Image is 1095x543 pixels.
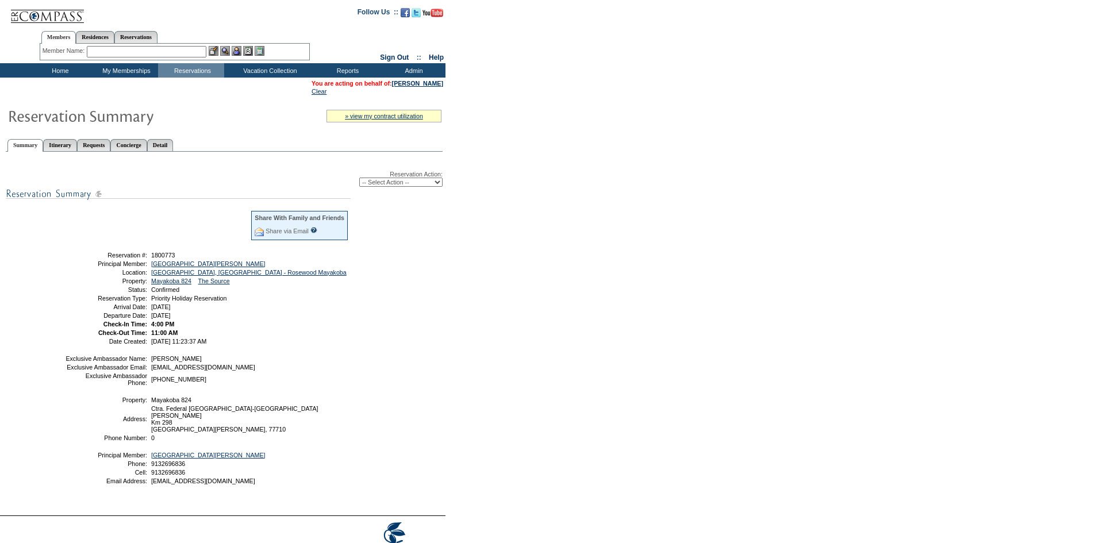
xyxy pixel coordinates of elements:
[151,278,191,284] a: Mayakoba 824
[358,7,398,21] td: Follow Us ::
[26,63,92,78] td: Home
[110,139,147,151] a: Concierge
[7,104,237,127] img: Reservaton Summary
[151,396,191,403] span: Mayakoba 824
[65,405,147,433] td: Address:
[65,252,147,259] td: Reservation #:
[65,452,147,459] td: Principal Member:
[41,31,76,44] a: Members
[345,113,423,120] a: » view my contract utilization
[232,46,241,56] img: Impersonate
[198,278,230,284] a: The Source
[255,46,264,56] img: b_calculator.gif
[422,9,443,17] img: Subscribe to our YouTube Channel
[151,338,206,345] span: [DATE] 11:23:37 AM
[392,80,443,87] a: [PERSON_NAME]
[77,139,110,151] a: Requests
[158,63,224,78] td: Reservations
[65,469,147,476] td: Cell:
[151,364,255,371] span: [EMAIL_ADDRESS][DOMAIN_NAME]
[151,434,155,441] span: 0
[151,460,185,467] span: 9132696836
[220,46,230,56] img: View
[65,286,147,293] td: Status:
[151,260,266,267] a: [GEOGRAPHIC_DATA][PERSON_NAME]
[151,312,171,319] span: [DATE]
[65,295,147,302] td: Reservation Type:
[103,321,147,328] strong: Check-In Time:
[98,329,147,336] strong: Check-Out Time:
[151,452,266,459] a: [GEOGRAPHIC_DATA][PERSON_NAME]
[65,434,147,441] td: Phone Number:
[312,88,326,95] a: Clear
[151,295,226,302] span: Priority Holiday Reservation
[266,228,309,234] a: Share via Email
[65,355,147,362] td: Exclusive Ambassador Name:
[43,139,77,151] a: Itinerary
[151,286,179,293] span: Confirmed
[429,53,444,61] a: Help
[412,11,421,18] a: Follow us on Twitter
[65,269,147,276] td: Location:
[151,303,171,310] span: [DATE]
[224,63,313,78] td: Vacation Collection
[401,11,410,18] a: Become our fan on Facebook
[412,8,421,17] img: Follow us on Twitter
[65,312,147,319] td: Departure Date:
[7,139,43,152] a: Summary
[151,269,347,276] a: [GEOGRAPHIC_DATA], [GEOGRAPHIC_DATA] - Rosewood Mayakoba
[76,31,114,43] a: Residences
[6,171,443,187] div: Reservation Action:
[65,396,147,403] td: Property:
[65,460,147,467] td: Phone:
[379,63,445,78] td: Admin
[255,214,344,221] div: Share With Family and Friends
[151,329,178,336] span: 11:00 AM
[380,53,409,61] a: Sign Out
[151,405,318,433] span: Ctra. Federal [GEOGRAPHIC_DATA]-[GEOGRAPHIC_DATA][PERSON_NAME] Km 298 [GEOGRAPHIC_DATA][PERSON_NA...
[209,46,218,56] img: b_edit.gif
[243,46,253,56] img: Reservations
[92,63,158,78] td: My Memberships
[312,80,443,87] span: You are acting on behalf of:
[422,11,443,18] a: Subscribe to our YouTube Channel
[65,303,147,310] td: Arrival Date:
[417,53,421,61] span: ::
[65,372,147,386] td: Exclusive Ambassador Phone:
[151,376,206,383] span: [PHONE_NUMBER]
[310,227,317,233] input: What is this?
[151,252,175,259] span: 1800773
[43,46,87,56] div: Member Name:
[65,364,147,371] td: Exclusive Ambassador Email:
[151,355,202,362] span: [PERSON_NAME]
[151,469,185,476] span: 9132696836
[147,139,174,151] a: Detail
[114,31,157,43] a: Reservations
[65,338,147,345] td: Date Created:
[313,63,379,78] td: Reports
[6,187,351,201] img: subTtlResSummary.gif
[65,260,147,267] td: Principal Member:
[401,8,410,17] img: Become our fan on Facebook
[65,278,147,284] td: Property:
[151,477,255,484] span: [EMAIL_ADDRESS][DOMAIN_NAME]
[65,477,147,484] td: Email Address:
[151,321,174,328] span: 4:00 PM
